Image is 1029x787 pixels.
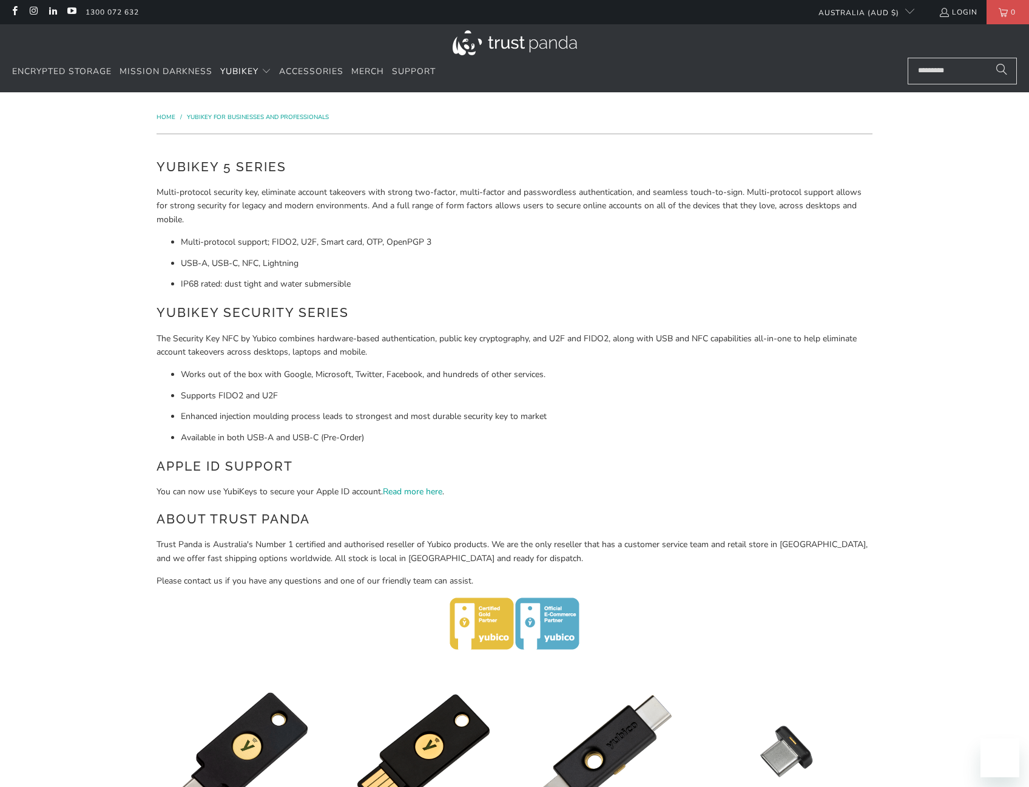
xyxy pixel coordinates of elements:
a: Home [157,113,177,121]
p: The Security Key NFC by Yubico combines hardware-based authentication, public key cryptography, a... [157,332,872,359]
a: Accessories [279,58,343,86]
span: Home [157,113,175,121]
span: Mission Darkness [120,66,212,77]
summary: YubiKey [220,58,271,86]
a: Support [392,58,436,86]
h2: About Trust Panda [157,509,872,529]
li: USB-A, USB-C, NFC, Lightning [181,257,872,270]
span: Support [392,66,436,77]
a: Merch [351,58,384,86]
p: Please contact us if you have any questions and one of our friendly team can assist. [157,574,872,588]
li: IP68 rated: dust tight and water submersible [181,278,872,291]
button: Search [987,58,1017,84]
nav: Translation missing: en.navigation.header.main_nav [12,58,436,86]
a: Trust Panda Australia on Facebook [9,7,19,17]
iframe: Button to launch messaging window [980,738,1019,777]
li: Enhanced injection moulding process leads to strongest and most durable security key to market [181,410,872,423]
a: 1300 072 632 [86,5,139,19]
p: You can now use YubiKeys to secure your Apple ID account. . [157,485,872,499]
li: Multi-protocol support; FIDO2, U2F, Smart card, OTP, OpenPGP 3 [181,236,872,249]
li: Available in both USB-A and USB-C (Pre-Order) [181,431,872,445]
img: Trust Panda Australia [453,30,577,55]
p: Multi-protocol security key, eliminate account takeovers with strong two-factor, multi-factor and... [157,186,872,227]
a: Trust Panda Australia on YouTube [66,7,76,17]
a: Trust Panda Australia on Instagram [28,7,38,17]
a: Mission Darkness [120,58,212,86]
h2: Apple ID Support [157,457,872,476]
span: Accessories [279,66,343,77]
a: Login [939,5,977,19]
span: Encrypted Storage [12,66,112,77]
li: Supports FIDO2 and U2F [181,389,872,403]
li: Works out of the box with Google, Microsoft, Twitter, Facebook, and hundreds of other services. [181,368,872,381]
span: Merch [351,66,384,77]
h2: YubiKey Security Series [157,303,872,322]
a: Encrypted Storage [12,58,112,86]
a: Read more here [383,486,442,497]
p: Trust Panda is Australia's Number 1 certified and authorised reseller of Yubico products. We are ... [157,538,872,565]
span: / [180,113,182,121]
h2: YubiKey 5 Series [157,157,872,177]
a: YubiKey for Businesses and Professionals [187,113,329,121]
span: YubiKey [220,66,258,77]
input: Search... [908,58,1017,84]
a: Trust Panda Australia on LinkedIn [47,7,58,17]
